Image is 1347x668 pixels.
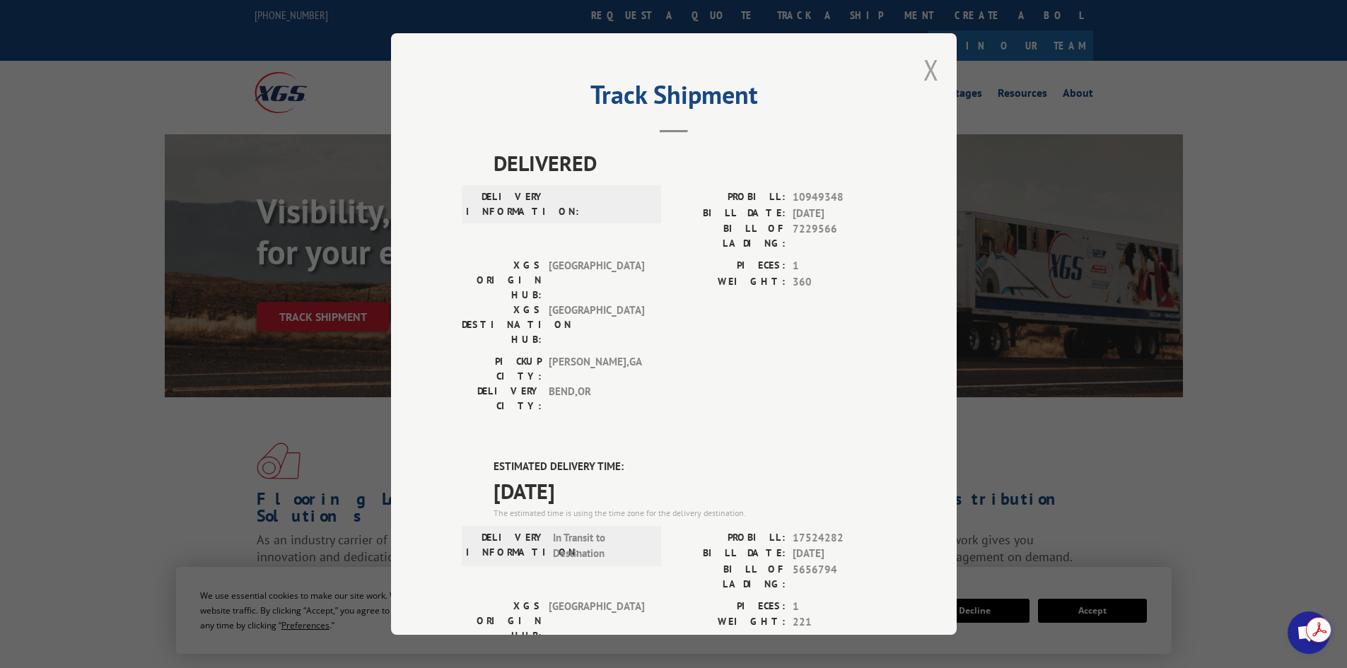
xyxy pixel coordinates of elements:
[549,303,644,347] span: [GEOGRAPHIC_DATA]
[549,354,644,384] span: [PERSON_NAME] , GA
[462,384,542,414] label: DELIVERY CITY:
[549,384,644,414] span: BEND , OR
[793,546,886,562] span: [DATE]
[674,206,786,222] label: BILL DATE:
[674,546,786,562] label: BILL DATE:
[793,599,886,615] span: 1
[674,189,786,206] label: PROBILL:
[793,530,886,546] span: 17524282
[793,206,886,222] span: [DATE]
[674,599,786,615] label: PIECES:
[674,221,786,251] label: BILL OF LADING:
[1288,611,1330,654] div: Open chat
[462,85,886,112] h2: Track Shipment
[674,258,786,274] label: PIECES:
[793,221,886,251] span: 7229566
[793,258,886,274] span: 1
[494,147,886,179] span: DELIVERED
[462,599,542,643] label: XGS ORIGIN HUB:
[549,599,644,643] span: [GEOGRAPHIC_DATA]
[674,562,786,592] label: BILL OF LADING:
[462,354,542,384] label: PICKUP CITY:
[466,530,546,562] label: DELIVERY INFORMATION:
[674,274,786,291] label: WEIGHT:
[793,274,886,291] span: 360
[553,530,648,562] span: In Transit to Destination
[549,258,644,303] span: [GEOGRAPHIC_DATA]
[494,507,886,520] div: The estimated time is using the time zone for the delivery destination.
[494,459,886,475] label: ESTIMATED DELIVERY TIME:
[494,475,886,507] span: [DATE]
[674,614,786,631] label: WEIGHT:
[923,51,939,88] button: Close modal
[793,614,886,631] span: 221
[793,562,886,592] span: 5656794
[466,189,546,219] label: DELIVERY INFORMATION:
[674,530,786,546] label: PROBILL:
[462,303,542,347] label: XGS DESTINATION HUB:
[793,189,886,206] span: 10949348
[462,258,542,303] label: XGS ORIGIN HUB:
